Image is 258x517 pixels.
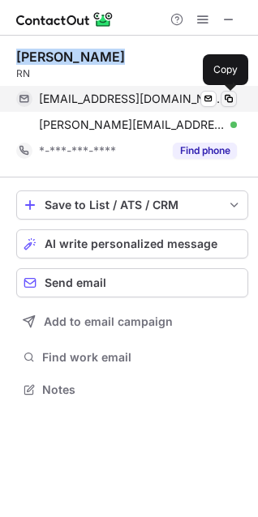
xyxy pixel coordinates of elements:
[42,350,242,365] span: Find work email
[16,190,248,220] button: save-profile-one-click
[16,10,114,29] img: ContactOut v5.3.10
[16,49,125,65] div: [PERSON_NAME]
[39,117,225,132] span: [PERSON_NAME][EMAIL_ADDRESS][PERSON_NAME][DOMAIN_NAME]
[45,199,220,211] div: Save to List / ATS / CRM
[16,378,248,401] button: Notes
[173,143,237,159] button: Reveal Button
[16,66,248,81] div: RN
[16,307,248,336] button: Add to email campaign
[16,268,248,297] button: Send email
[42,382,242,397] span: Notes
[16,229,248,258] button: AI write personalized message
[44,315,173,328] span: Add to email campaign
[45,237,217,250] span: AI write personalized message
[45,276,106,289] span: Send email
[16,346,248,369] button: Find work email
[39,92,225,106] span: [EMAIL_ADDRESS][DOMAIN_NAME]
